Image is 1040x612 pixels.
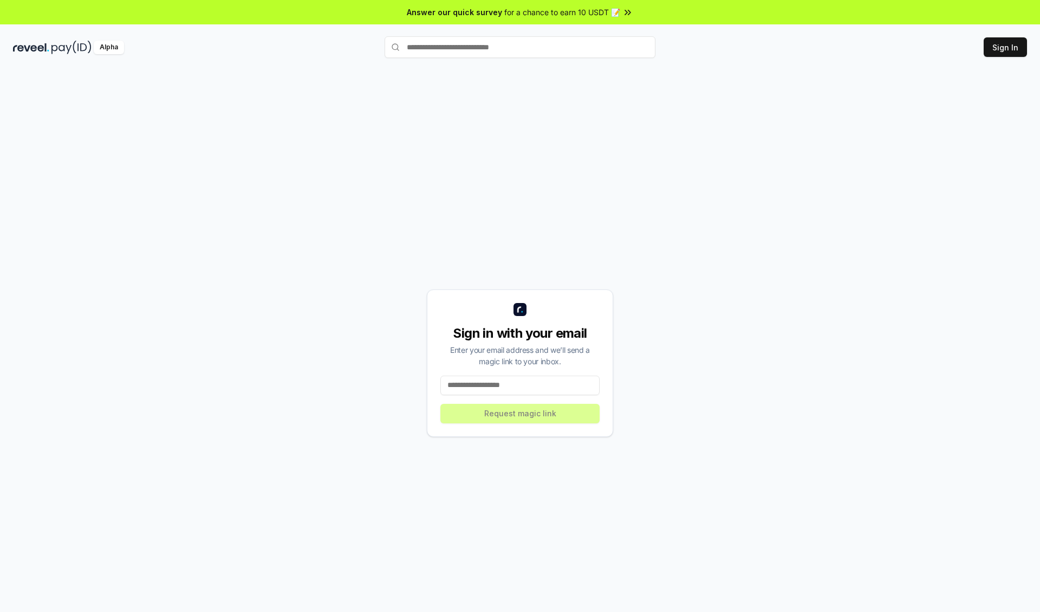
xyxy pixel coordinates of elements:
div: Alpha [94,41,124,54]
span: for a chance to earn 10 USDT 📝 [504,7,620,18]
button: Sign In [984,37,1027,57]
img: reveel_dark [13,41,49,54]
img: logo_small [513,303,526,316]
div: Enter your email address and we’ll send a magic link to your inbox. [440,344,600,367]
img: pay_id [51,41,92,54]
div: Sign in with your email [440,325,600,342]
span: Answer our quick survey [407,7,502,18]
